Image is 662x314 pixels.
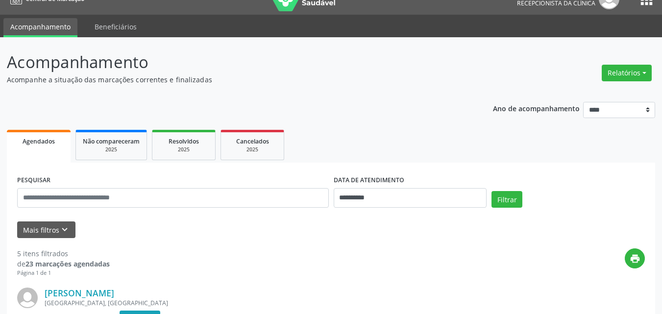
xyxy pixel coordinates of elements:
[493,102,580,114] p: Ano de acompanhamento
[17,221,75,239] button: Mais filtroskeyboard_arrow_down
[3,18,77,37] a: Acompanhamento
[236,137,269,145] span: Cancelados
[83,146,140,153] div: 2025
[83,137,140,145] span: Não compareceram
[17,288,38,308] img: img
[625,248,645,268] button: print
[23,137,55,145] span: Agendados
[7,74,461,85] p: Acompanhe a situação das marcações correntes e finalizadas
[17,248,110,259] div: 5 itens filtrados
[17,269,110,277] div: Página 1 de 1
[88,18,144,35] a: Beneficiários
[334,173,404,188] label: DATA DE ATENDIMENTO
[17,173,50,188] label: PESQUISAR
[59,224,70,235] i: keyboard_arrow_down
[7,50,461,74] p: Acompanhamento
[45,299,498,307] div: [GEOGRAPHIC_DATA], [GEOGRAPHIC_DATA]
[25,259,110,268] strong: 23 marcações agendadas
[17,259,110,269] div: de
[169,137,199,145] span: Resolvidos
[602,65,652,81] button: Relatórios
[630,253,640,264] i: print
[491,191,522,208] button: Filtrar
[159,146,208,153] div: 2025
[228,146,277,153] div: 2025
[45,288,114,298] a: [PERSON_NAME]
